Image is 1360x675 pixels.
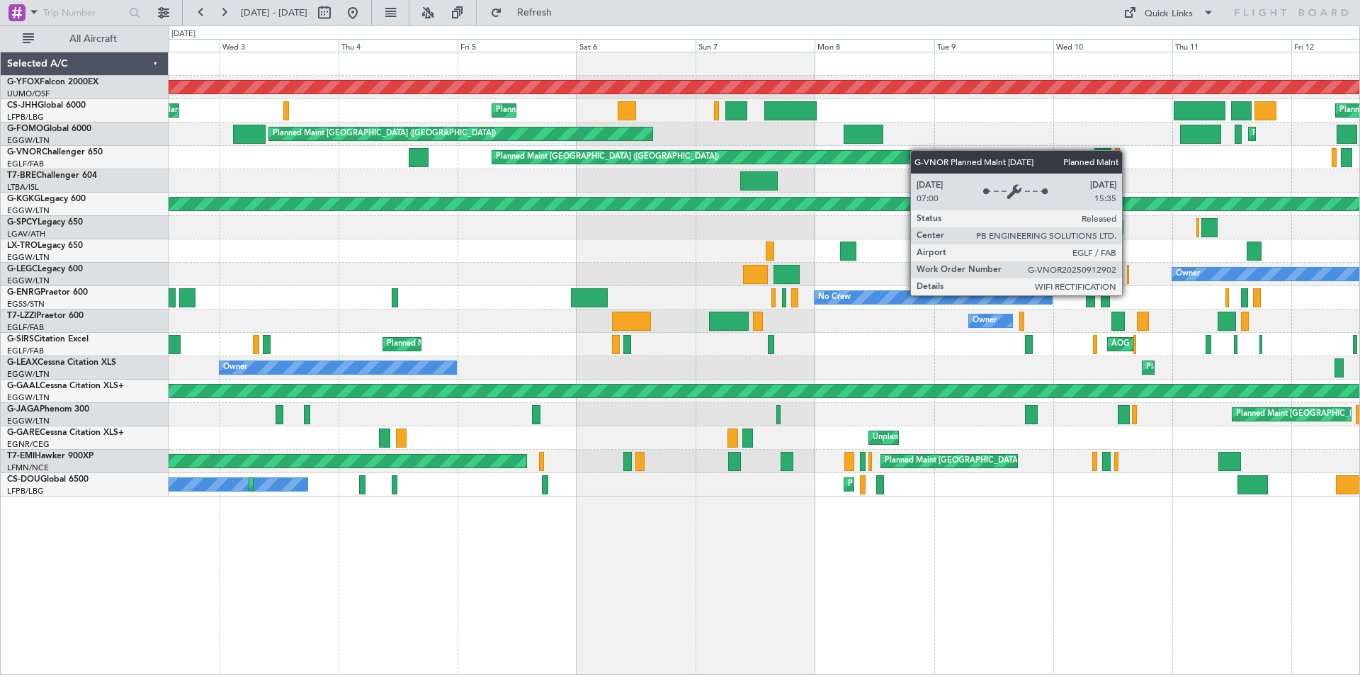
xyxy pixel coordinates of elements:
a: LTBA/ISL [7,182,39,193]
a: G-LEAXCessna Citation XLS [7,358,116,367]
span: G-SIRS [7,335,34,344]
div: Planned Maint [GEOGRAPHIC_DATA] [885,450,1020,472]
div: Planned Maint [GEOGRAPHIC_DATA] ([GEOGRAPHIC_DATA]) [253,474,476,495]
div: Sat 6 [577,39,696,52]
button: All Aircraft [16,28,154,50]
a: EGNR/CEG [7,439,50,450]
a: LFPB/LBG [7,486,44,497]
a: CS-DOUGlobal 6500 [7,475,89,484]
a: LGAV/ATH [7,229,45,239]
div: Sun 7 [696,39,815,52]
span: LX-TRO [7,242,38,250]
a: UUMO/OSF [7,89,50,99]
div: Thu 4 [339,39,458,52]
span: G-LEGC [7,265,38,273]
span: G-VNOR [7,148,42,157]
a: LFPB/LBG [7,112,44,123]
span: CS-JHH [7,101,38,110]
div: Unplanned Maint [GEOGRAPHIC_DATA] ([PERSON_NAME] Intl) [970,217,1199,238]
a: T7-LZZIPraetor 600 [7,312,84,320]
span: CS-DOU [7,475,40,484]
div: Planned Maint [GEOGRAPHIC_DATA] ([GEOGRAPHIC_DATA]) [496,100,719,121]
div: Thu 11 [1172,39,1291,52]
span: T7-BRE [7,171,36,180]
a: G-LEGCLegacy 600 [7,265,83,273]
button: Refresh [484,1,569,24]
span: G-KGKG [7,195,40,203]
a: EGGW/LTN [7,252,50,263]
div: No Crew [818,287,851,308]
input: Trip Number [43,2,125,23]
a: G-VNORChallenger 650 [7,148,103,157]
a: G-GARECessna Citation XLS+ [7,429,124,437]
div: Tue 9 [934,39,1053,52]
button: Quick Links [1116,1,1221,24]
span: T7-LZZI [7,312,36,320]
a: EGGW/LTN [7,276,50,286]
a: LX-TROLegacy 650 [7,242,83,250]
div: AOG Maint [PERSON_NAME] [1111,334,1219,355]
div: Planned Maint [GEOGRAPHIC_DATA] ([GEOGRAPHIC_DATA]) [273,123,496,144]
a: EGGW/LTN [7,135,50,146]
div: Owner [223,357,247,378]
div: Quick Links [1145,7,1193,21]
div: Planned Maint [GEOGRAPHIC_DATA] ([GEOGRAPHIC_DATA]) [387,334,610,355]
div: Owner [1176,263,1200,285]
span: G-ENRG [7,288,40,297]
div: Planned Maint [GEOGRAPHIC_DATA] ([GEOGRAPHIC_DATA]) [496,147,719,168]
a: EGGW/LTN [7,416,50,426]
a: G-JAGAPhenom 300 [7,405,89,414]
span: G-GARE [7,429,40,437]
a: G-YFOXFalcon 2000EX [7,78,98,86]
a: G-GAALCessna Citation XLS+ [7,382,124,390]
div: Wed 10 [1053,39,1172,52]
a: CS-JHHGlobal 6000 [7,101,86,110]
div: Wed 3 [220,39,339,52]
a: EGLF/FAB [7,322,44,333]
a: G-KGKGLegacy 600 [7,195,86,203]
span: G-YFOX [7,78,40,86]
a: EGGW/LTN [7,392,50,403]
div: Fri 5 [458,39,577,52]
a: G-SIRSCitation Excel [7,335,89,344]
div: Mon 8 [815,39,934,52]
span: [DATE] - [DATE] [241,6,307,19]
a: EGSS/STN [7,299,45,310]
a: G-ENRGPraetor 600 [7,288,88,297]
a: G-SPCYLegacy 650 [7,218,83,227]
a: EGGW/LTN [7,205,50,216]
a: LFMN/NCE [7,463,49,473]
span: G-LEAX [7,358,38,367]
div: Planned Maint [GEOGRAPHIC_DATA] ([GEOGRAPHIC_DATA]) [848,474,1071,495]
span: G-FOMO [7,125,43,133]
span: All Aircraft [37,34,149,44]
span: G-JAGA [7,405,40,414]
a: T7-EMIHawker 900XP [7,452,93,460]
span: G-GAAL [7,382,40,390]
div: Owner [973,310,997,331]
span: Refresh [505,8,565,18]
div: Unplanned Maint [PERSON_NAME] [873,427,1001,448]
span: G-SPCY [7,218,38,227]
a: EGLF/FAB [7,159,44,169]
a: EGGW/LTN [7,369,50,380]
a: G-FOMOGlobal 6000 [7,125,91,133]
a: EGLF/FAB [7,346,44,356]
div: [DATE] [171,28,195,40]
a: T7-BREChallenger 604 [7,171,97,180]
span: T7-EMI [7,452,35,460]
